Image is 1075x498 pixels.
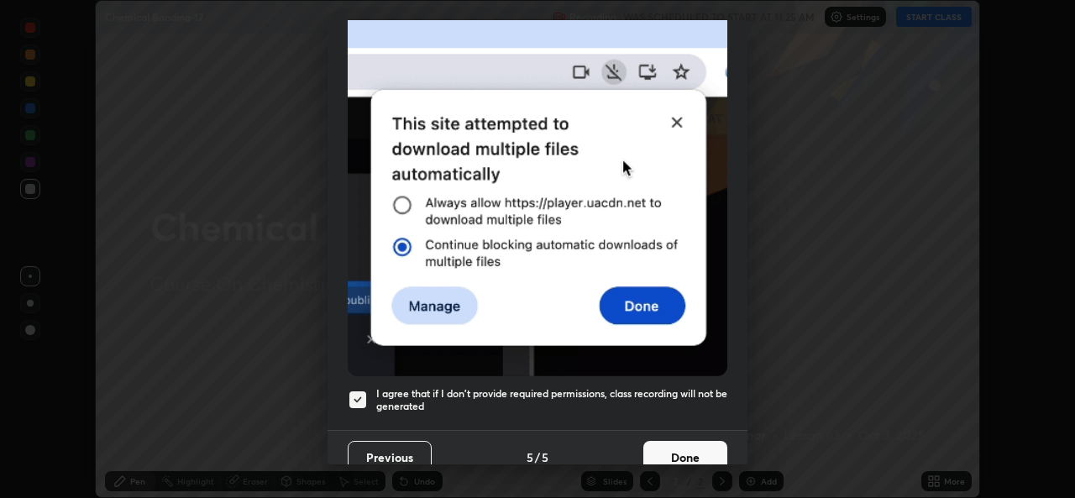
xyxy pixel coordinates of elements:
[535,448,540,466] h4: /
[348,441,432,474] button: Previous
[348,9,727,376] img: downloads-permission-blocked.gif
[542,448,548,466] h4: 5
[527,448,533,466] h4: 5
[376,387,727,413] h5: I agree that if I don't provide required permissions, class recording will not be generated
[643,441,727,474] button: Done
